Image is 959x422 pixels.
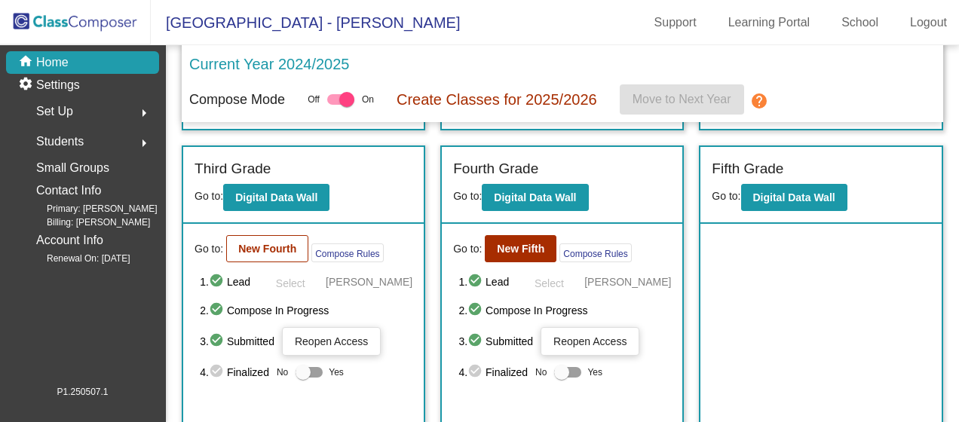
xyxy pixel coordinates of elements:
[712,158,783,180] label: Fifth Grade
[559,243,631,262] button: Compose Rules
[200,332,274,350] span: 3. Submitted
[642,11,709,35] a: Support
[36,131,84,152] span: Students
[295,335,368,347] span: Reopen Access
[36,101,73,122] span: Set Up
[36,54,69,72] p: Home
[311,243,383,262] button: Compose Rules
[467,332,486,350] mat-icon: check_circle
[135,104,153,122] mat-icon: arrow_right
[200,363,269,381] span: 4. Finalized
[282,327,381,356] button: Reopen Access
[458,301,671,320] span: 2. Compose In Progress
[262,270,318,294] button: Select
[829,11,890,35] a: School
[750,92,768,110] mat-icon: help
[209,273,227,291] mat-icon: check_circle
[209,301,227,320] mat-icon: check_circle
[453,241,482,257] span: Go to:
[189,90,285,110] p: Compose Mode
[753,191,835,203] b: Digital Data Wall
[135,134,153,152] mat-icon: arrow_right
[23,252,130,265] span: Renewal On: [DATE]
[712,190,740,202] span: Go to:
[467,301,486,320] mat-icon: check_circle
[276,277,305,289] span: Select
[716,11,823,35] a: Learning Portal
[23,216,150,229] span: Billing: [PERSON_NAME]
[308,93,320,106] span: Off
[453,190,482,202] span: Go to:
[36,230,103,251] p: Account Info
[195,190,223,202] span: Go to:
[620,84,744,115] button: Move to Next Year
[235,191,317,203] b: Digital Data Wall
[223,184,329,211] button: Digital Data Wall
[494,191,576,203] b: Digital Data Wall
[482,184,588,211] button: Digital Data Wall
[535,277,564,289] span: Select
[36,76,80,94] p: Settings
[467,273,486,291] mat-icon: check_circle
[209,363,227,381] mat-icon: check_circle
[458,363,528,381] span: 4. Finalized
[362,93,374,106] span: On
[326,274,412,289] span: [PERSON_NAME]
[898,11,959,35] a: Logout
[541,327,639,356] button: Reopen Access
[151,11,460,35] span: [GEOGRAPHIC_DATA] - [PERSON_NAME]
[329,363,344,381] span: Yes
[397,88,597,111] p: Create Classes for 2025/2026
[522,270,578,294] button: Select
[587,363,602,381] span: Yes
[189,53,349,75] p: Current Year 2024/2025
[195,241,223,257] span: Go to:
[633,93,731,105] span: Move to Next Year
[458,273,513,291] span: 1. Lead
[238,243,296,255] b: New Fourth
[453,158,538,180] label: Fourth Grade
[277,365,288,379] span: No
[553,335,627,347] span: Reopen Access
[226,235,308,262] button: New Fourth
[535,365,547,379] span: No
[467,363,486,381] mat-icon: check_circle
[23,202,158,216] span: Primary: [PERSON_NAME]
[485,235,556,262] button: New Fifth
[18,54,36,72] mat-icon: home
[200,301,412,320] span: 2. Compose In Progress
[36,157,109,179] p: Small Groups
[741,184,847,211] button: Digital Data Wall
[458,332,533,350] span: 3. Submitted
[200,273,255,291] span: 1. Lead
[584,274,671,289] span: [PERSON_NAME]
[36,180,101,201] p: Contact Info
[18,76,36,94] mat-icon: settings
[195,158,271,180] label: Third Grade
[209,332,227,350] mat-icon: check_circle
[497,243,544,255] b: New Fifth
